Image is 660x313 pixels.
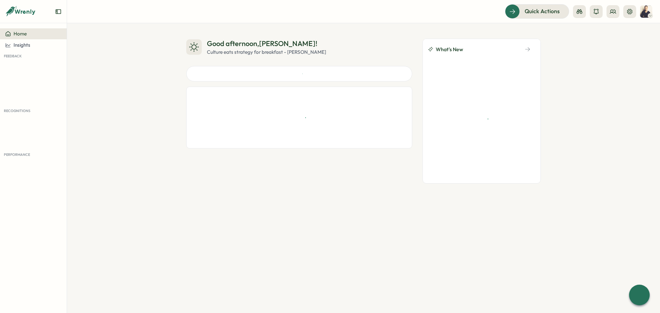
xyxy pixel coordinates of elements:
[207,39,326,49] div: Good afternoon , [PERSON_NAME] !
[55,8,62,15] button: Expand sidebar
[525,7,560,15] span: Quick Actions
[640,5,652,18] img: Jens Christenhuss
[14,42,30,48] span: Insights
[436,45,463,53] span: What's New
[14,31,27,37] span: Home
[505,4,569,18] button: Quick Actions
[207,49,326,56] div: Culture eats strategy for breakfast - [PERSON_NAME]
